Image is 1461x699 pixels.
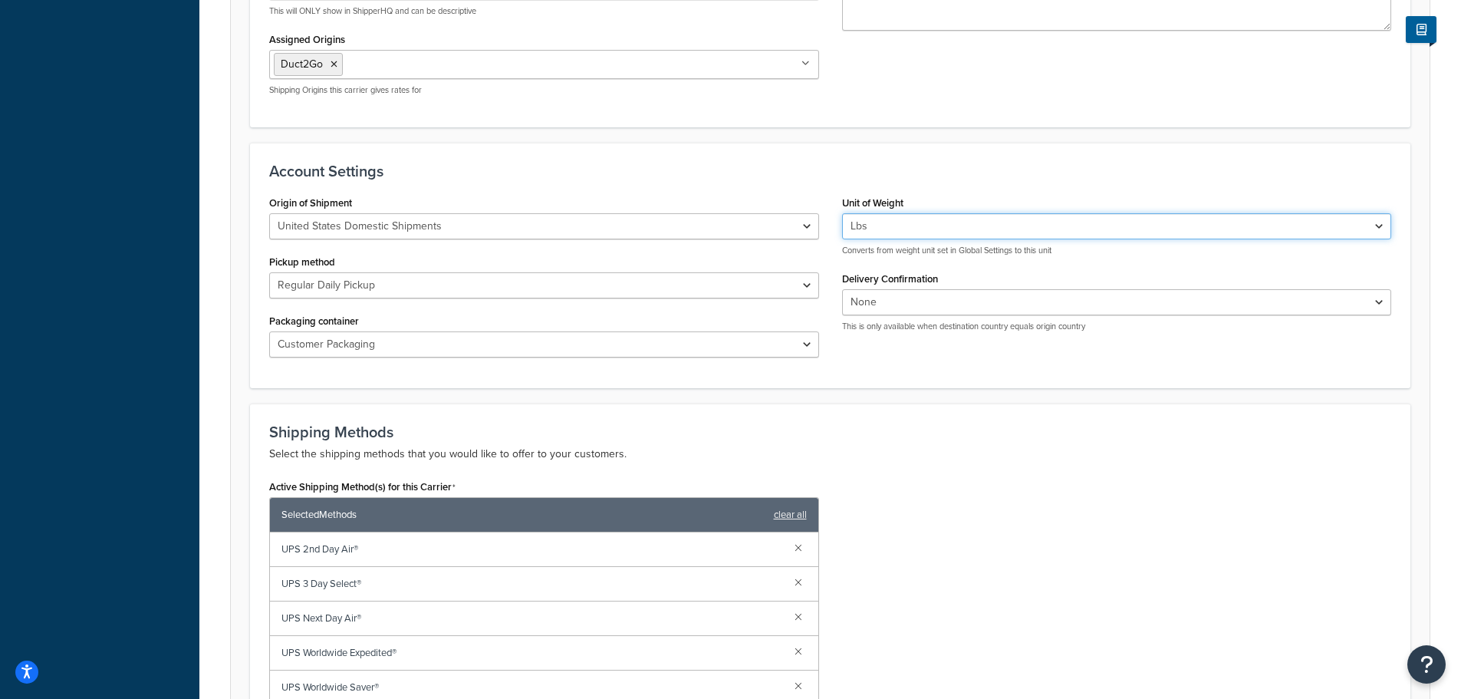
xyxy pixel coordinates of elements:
[269,34,345,45] label: Assigned Origins
[269,445,1391,463] p: Select the shipping methods that you would like to offer to your customers.
[269,481,456,493] label: Active Shipping Method(s) for this Carrier
[281,642,782,664] span: UPS Worldwide Expedited®
[774,504,807,526] a: clear all
[281,56,323,72] span: Duct2Go
[281,608,782,629] span: UPS Next Day Air®
[1406,16,1436,43] button: Show Help Docs
[269,256,335,268] label: Pickup method
[269,5,819,17] p: This will ONLY show in ShipperHQ and can be descriptive
[842,273,938,285] label: Delivery Confirmation
[842,197,903,209] label: Unit of Weight
[281,573,782,595] span: UPS 3 Day Select®
[842,245,1392,256] p: Converts from weight unit set in Global Settings to this unit
[269,84,819,96] p: Shipping Origins this carrier gives rates for
[842,321,1392,332] p: This is only available when destination country equals origin country
[269,424,1391,440] h3: Shipping Methods
[269,315,359,327] label: Packaging container
[281,539,782,560] span: UPS 2nd Day Air®
[281,677,782,698] span: UPS Worldwide Saver®
[1407,645,1446,684] button: Open Resource Center
[269,163,1391,180] h3: Account Settings
[269,197,352,209] label: Origin of Shipment
[281,504,766,526] span: Selected Methods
